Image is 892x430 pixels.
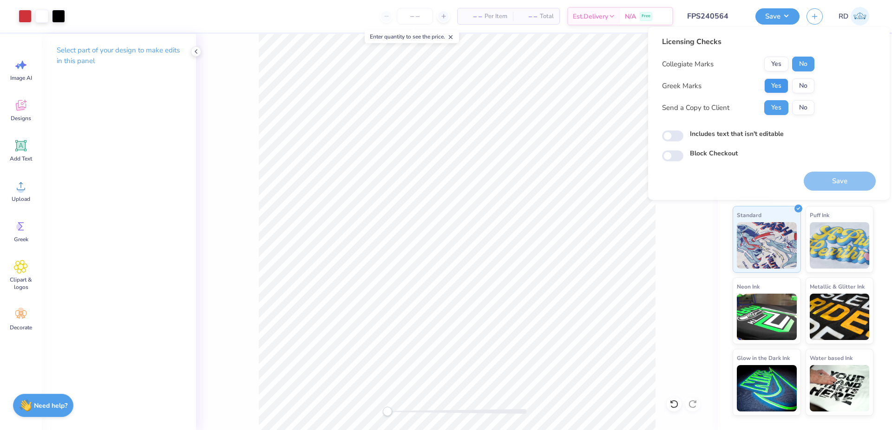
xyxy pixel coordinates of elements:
[792,78,814,93] button: No
[662,81,702,91] div: Greek Marks
[662,59,714,70] div: Collegiate Marks
[737,353,790,363] span: Glow in the Dark Ink
[662,36,814,47] div: Licensing Checks
[540,12,554,21] span: Total
[57,45,181,66] p: Select part of your design to make edits in this panel
[834,7,873,26] a: RD
[690,148,738,158] label: Block Checkout
[851,7,869,26] img: Rommel Del Rosario
[10,74,32,82] span: Image AI
[737,294,797,340] img: Neon Ink
[690,129,784,139] label: Includes text that isn't editable
[10,155,32,162] span: Add Text
[737,210,761,220] span: Standard
[485,12,507,21] span: Per Item
[737,365,797,411] img: Glow in the Dark Ink
[764,57,788,71] button: Yes
[810,282,865,291] span: Metallic & Glitter Ink
[810,222,870,269] img: Puff Ink
[792,57,814,71] button: No
[14,236,28,243] span: Greek
[463,12,482,21] span: – –
[625,12,636,21] span: N/A
[10,324,32,331] span: Decorate
[764,100,788,115] button: Yes
[810,365,870,411] img: Water based Ink
[383,407,392,416] div: Accessibility label
[810,353,853,363] span: Water based Ink
[662,103,729,113] div: Send a Copy to Client
[12,195,30,203] span: Upload
[792,100,814,115] button: No
[573,12,608,21] span: Est. Delivery
[11,115,31,122] span: Designs
[764,78,788,93] button: Yes
[737,282,760,291] span: Neon Ink
[810,294,870,340] img: Metallic & Glitter Ink
[810,210,829,220] span: Puff Ink
[839,11,848,22] span: RD
[518,12,537,21] span: – –
[642,13,650,19] span: Free
[34,401,67,410] strong: Need help?
[365,30,459,43] div: Enter quantity to see the price.
[397,8,433,25] input: – –
[737,222,797,269] img: Standard
[6,276,36,291] span: Clipart & logos
[755,8,800,25] button: Save
[680,7,748,26] input: Untitled Design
